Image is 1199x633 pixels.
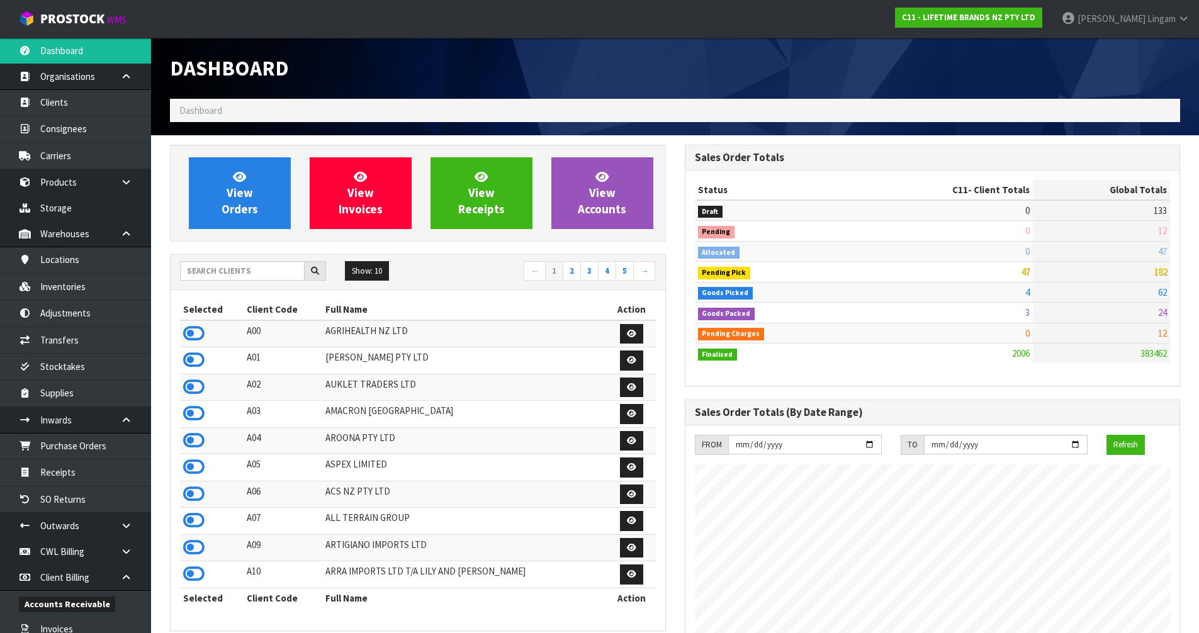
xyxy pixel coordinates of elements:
[598,261,616,281] a: 4
[698,206,723,218] span: Draft
[698,328,765,340] span: Pending Charges
[458,169,505,216] span: View Receipts
[40,11,104,27] span: ProStock
[1025,327,1030,339] span: 0
[695,152,1171,164] h3: Sales Order Totals
[616,261,634,281] a: 5
[1025,286,1030,298] span: 4
[189,157,291,229] a: ViewOrders
[170,55,289,81] span: Dashboard
[1025,225,1030,237] span: 0
[563,261,581,281] a: 2
[322,561,607,588] td: ARRA IMPORTS LTD T/A LILY AND [PERSON_NAME]
[1158,245,1167,257] span: 47
[19,11,35,26] img: cube-alt.png
[578,169,626,216] span: View Accounts
[1158,306,1167,318] span: 24
[322,374,607,401] td: AUKLET TRADERS LTD
[1012,347,1030,359] span: 2006
[431,157,532,229] a: ViewReceipts
[322,454,607,481] td: ASPEX LIMITED
[322,588,607,608] th: Full Name
[895,8,1042,28] a: C11 - LIFETIME BRANDS NZ PTY LTD
[244,374,323,401] td: A02
[244,534,323,561] td: A09
[608,300,656,320] th: Action
[322,347,607,374] td: [PERSON_NAME] PTY LTD
[322,300,607,320] th: Full Name
[1033,180,1170,200] th: Global Totals
[322,534,607,561] td: ARTIGIANO IMPORTS LTD
[310,157,412,229] a: ViewInvoices
[345,261,389,281] button: Show: 10
[1106,435,1145,455] button: Refresh
[339,169,383,216] span: View Invoices
[244,588,323,608] th: Client Code
[698,349,738,361] span: Finalised
[107,14,127,26] small: WMS
[1025,306,1030,318] span: 3
[698,226,735,238] span: Pending
[322,481,607,508] td: ACS NZ PTY LTD
[852,180,1033,200] th: - Client Totals
[244,561,323,588] td: A10
[1021,266,1030,277] span: 47
[698,287,753,300] span: Goods Picked
[1147,13,1176,25] span: Lingam
[633,261,655,281] a: →
[244,320,323,347] td: A00
[698,247,740,259] span: Allocated
[695,435,728,455] div: FROM
[902,12,1035,23] strong: C11 - LIFETIME BRANDS NZ PTY LTD
[695,180,852,200] th: Status
[244,454,323,481] td: A05
[524,261,546,281] a: ←
[244,481,323,508] td: A06
[19,597,115,612] span: Accounts Receivable
[322,401,607,428] td: AMACRON [GEOGRAPHIC_DATA]
[179,104,222,116] span: Dashboard
[222,169,258,216] span: View Orders
[244,427,323,454] td: A04
[244,508,323,535] td: A07
[551,157,653,229] a: ViewAccounts
[1078,13,1146,25] span: [PERSON_NAME]
[1140,347,1167,359] span: 383462
[1154,266,1167,277] span: 182
[608,588,656,608] th: Action
[322,427,607,454] td: AROONA PTY LTD
[1158,286,1167,298] span: 62
[1158,225,1167,237] span: 12
[322,508,607,535] td: ALL TERRAIN GROUP
[244,347,323,374] td: A01
[322,320,607,347] td: AGRIHEALTH NZ LTD
[952,184,968,196] span: C11
[180,588,244,608] th: Selected
[427,261,656,283] nav: Page navigation
[901,435,924,455] div: TO
[1025,204,1030,216] span: 0
[1025,245,1030,257] span: 0
[244,401,323,428] td: A03
[1154,204,1167,216] span: 133
[580,261,599,281] a: 3
[180,261,305,281] input: Search clients
[698,308,755,320] span: Goods Packed
[1158,327,1167,339] span: 12
[180,300,244,320] th: Selected
[545,261,563,281] a: 1
[695,406,1171,418] h3: Sales Order Totals (By Date Range)
[698,267,751,279] span: Pending Pick
[244,300,323,320] th: Client Code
